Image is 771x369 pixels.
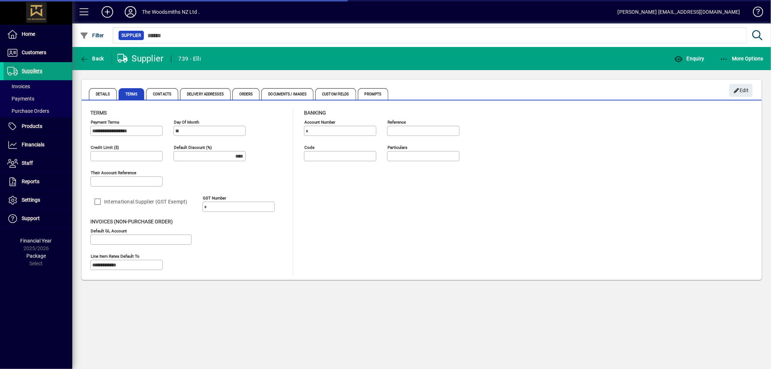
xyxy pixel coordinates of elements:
[96,5,119,18] button: Add
[174,120,199,125] mat-label: Day of month
[304,120,335,125] mat-label: Account number
[22,31,35,37] span: Home
[26,253,46,259] span: Package
[304,145,314,150] mat-label: Code
[119,88,145,100] span: Terms
[315,88,356,100] span: Custom Fields
[91,254,140,259] mat-label: Line Item Rates Default To
[729,84,753,97] button: Edit
[91,145,119,150] mat-label: Credit Limit ($)
[4,210,72,228] a: Support
[121,32,141,39] span: Supplier
[232,88,260,100] span: Orders
[91,120,119,125] mat-label: Payment Terms
[146,88,178,100] span: Contacts
[672,52,706,65] button: Enquiry
[203,196,226,201] mat-label: GST Number
[119,5,142,18] button: Profile
[89,88,117,100] span: Details
[180,88,231,100] span: Delivery Addresses
[4,154,72,172] a: Staff
[72,52,112,65] app-page-header-button: Back
[4,25,72,43] a: Home
[4,191,72,209] a: Settings
[7,108,49,114] span: Purchase Orders
[674,56,704,61] span: Enquiry
[4,105,72,117] a: Purchase Orders
[22,197,40,203] span: Settings
[261,88,313,100] span: Documents / Images
[142,6,200,18] div: The Woodsmiths NZ Ltd .
[91,170,136,175] mat-label: Their Account Reference
[78,52,106,65] button: Back
[4,173,72,191] a: Reports
[174,145,212,150] mat-label: Default Discount (%)
[179,53,201,65] div: 739 - Elli
[22,68,42,74] span: Suppliers
[22,160,33,166] span: Staff
[91,228,127,233] mat-label: Default GL Account
[733,85,749,96] span: Edit
[358,88,389,100] span: Prompts
[80,33,104,38] span: Filter
[304,110,326,116] span: Banking
[720,56,764,61] span: More Options
[387,120,406,125] mat-label: Reference
[90,110,107,116] span: Terms
[78,29,106,42] button: Filter
[22,215,40,221] span: Support
[4,93,72,105] a: Payments
[22,142,44,147] span: Financials
[618,6,740,18] div: [PERSON_NAME] [EMAIL_ADDRESS][DOMAIN_NAME]
[22,123,42,129] span: Products
[22,179,39,184] span: Reports
[4,80,72,93] a: Invoices
[4,117,72,136] a: Products
[4,44,72,62] a: Customers
[748,1,762,25] a: Knowledge Base
[21,238,52,244] span: Financial Year
[7,83,30,89] span: Invoices
[80,56,104,61] span: Back
[387,145,407,150] mat-label: Particulars
[718,52,766,65] button: More Options
[90,219,173,224] span: Invoices (non-purchase order)
[7,96,34,102] span: Payments
[117,53,164,64] div: Supplier
[4,136,72,154] a: Financials
[22,50,46,55] span: Customers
